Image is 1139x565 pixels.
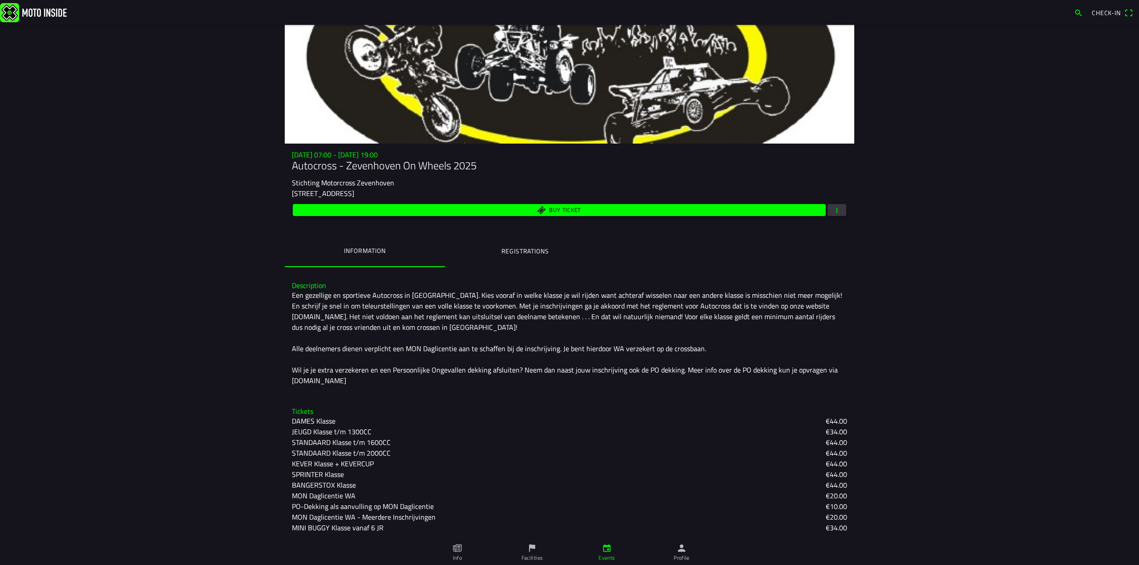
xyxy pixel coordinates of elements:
[292,448,391,458] ion-text: STANDAARD Klasse t/m 2000CC
[292,151,847,159] h3: [DATE] 07:00 - [DATE] 19:00
[292,522,384,533] ion-text: MINI BUGGY Klasse vanaf 6 JR
[826,480,847,490] ion-text: €44.00
[549,207,581,213] span: Buy ticket
[826,522,847,533] ion-text: €34.00
[826,501,847,512] ion-text: €10.00
[826,469,847,480] ion-text: €44.00
[521,554,543,562] ion-label: Facilities
[1087,5,1137,20] a: Check-inqr scanner
[292,159,847,172] h1: Autocross - Zevenhoven On Wheels 2025
[674,554,690,562] ion-label: Profile
[292,290,847,386] div: Een gezellige en sportieve Autocross in [GEOGRAPHIC_DATA]. Kies vooraf in welke klasse je wil rij...
[1092,8,1121,17] span: Check-in
[501,246,549,256] ion-label: Registrations
[292,416,335,426] ion-text: DAMES Klasse
[292,188,354,199] ion-text: [STREET_ADDRESS]
[826,437,847,448] ion-text: €44.00
[1070,5,1087,20] a: search
[527,543,537,553] ion-icon: flag
[453,554,462,562] ion-label: Info
[826,512,847,522] ion-text: €20.00
[292,501,434,512] ion-text: PO-Dekking als aanvulling op MON Daglicentie
[826,416,847,426] ion-text: €44.00
[292,437,391,448] ion-text: STANDAARD Klasse t/m 1600CC
[826,448,847,458] ion-text: €44.00
[598,554,615,562] ion-label: Events
[292,480,356,490] ion-text: BANGERSTOX Klasse
[292,177,394,188] ion-text: Stichting Motorcross Zevenhoven
[826,426,847,437] ion-text: €34.00
[344,246,385,256] ion-label: Information
[292,407,847,416] h3: Tickets
[452,543,462,553] ion-icon: paper
[602,543,612,553] ion-icon: calendar
[292,426,372,437] ion-text: JEUGD Klasse t/m 1300CC
[292,281,847,290] h3: Description
[292,458,374,469] ion-text: KEVER Klasse + KEVERCUP
[826,490,847,501] ion-text: €20.00
[826,458,847,469] ion-text: €44.00
[292,512,436,522] ion-text: MON Daglicentie WA - Meerdere Inschrijvingen
[677,543,687,553] ion-icon: person
[292,469,344,480] ion-text: SPRINTER Klasse
[292,490,355,501] ion-text: MON Daglicentie WA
